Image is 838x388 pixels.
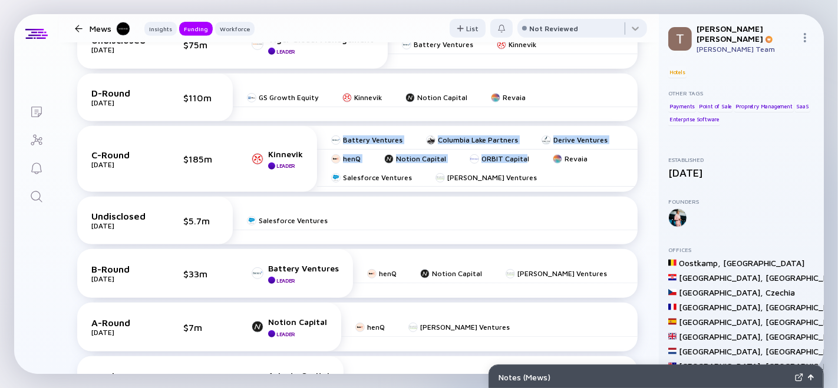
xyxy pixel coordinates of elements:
[668,347,677,355] img: Netherlands Flag
[668,332,677,340] img: United Kingdom Flag
[668,246,814,253] div: Offices
[268,263,339,273] div: Battery Ventures
[91,317,150,328] div: A-Round
[668,100,696,112] div: Payments
[14,97,58,125] a: Lists
[553,135,608,144] div: Derive Ventures
[668,66,687,78] div: Hotels
[679,273,763,283] div: [GEOGRAPHIC_DATA] ,
[91,160,150,169] div: [DATE]
[247,216,328,225] a: Salesforce Ventures
[268,317,327,327] div: Notion Capital
[144,22,177,36] button: Insights
[668,114,720,125] div: Enterprise Software
[668,303,677,311] img: France Flag
[402,40,473,49] a: Battery Ventures
[438,135,518,144] div: Columbia Lake Partners
[529,24,578,33] div: Not Reviewed
[436,173,537,182] a: [PERSON_NAME] Ventures
[331,135,402,144] a: Battery Ventures
[506,269,607,278] a: [PERSON_NAME] Ventures
[800,33,810,42] img: Menu
[795,100,810,112] div: SaaS
[276,48,295,55] div: Leader
[91,274,150,283] div: [DATE]
[343,154,361,163] div: henQ
[503,93,526,102] div: Revaia
[517,269,607,278] div: [PERSON_NAME] Ventures
[447,173,537,182] div: [PERSON_NAME] Ventures
[420,269,482,278] a: Notion Capital
[734,100,794,112] div: Propretry Management
[679,331,763,341] div: [GEOGRAPHIC_DATA] ,
[252,34,374,55] a: Tiger Global ManagementLeader
[91,328,150,337] div: [DATE]
[679,317,763,327] div: [GEOGRAPHIC_DATA] ,
[414,40,473,49] div: Battery Ventures
[91,45,150,54] div: [DATE]
[426,135,518,144] a: Columbia Lake Partners
[367,269,397,278] a: henQ
[355,323,385,331] a: henQ
[14,181,58,210] a: Search
[499,372,790,382] div: Notes ( Mews )
[679,287,763,297] div: [GEOGRAPHIC_DATA] ,
[268,149,303,159] div: Kinnevik
[509,40,536,49] div: Kinnevik
[679,361,763,371] div: [GEOGRAPHIC_DATA] ,
[668,273,677,281] img: Croatia Flag
[343,173,412,182] div: Salesforce Ventures
[497,40,536,49] a: Kinnevik
[668,317,677,326] img: Spain Flag
[252,149,303,170] a: KinnevikLeader
[697,24,796,44] div: [PERSON_NAME] [PERSON_NAME]
[405,93,467,102] a: Notion Capital
[331,173,412,182] a: Salesforce Ventures
[481,154,529,163] div: ORBIT Capital
[384,154,446,163] a: Notion Capital
[183,92,219,103] div: $110m
[668,156,814,163] div: Established
[354,93,382,102] div: Kinnevik
[183,322,219,333] div: $7m
[553,154,588,163] a: Revaia
[396,154,446,163] div: Notion Capital
[379,269,397,278] div: henQ
[252,263,339,284] a: Battery VenturesLeader
[91,88,150,98] div: D-Round
[91,221,150,230] div: [DATE]
[343,135,402,144] div: Battery Ventures
[679,258,721,268] div: Oostkamp ,
[542,135,608,144] a: Derive Ventures
[491,93,526,102] a: Revaia
[668,167,814,179] div: [DATE]
[183,268,219,279] div: $33m
[91,264,150,274] div: B-Round
[668,198,814,205] div: Founders
[91,150,150,160] div: C-Round
[766,287,795,297] div: Czechia
[450,19,486,38] button: List
[247,93,319,102] a: GS Growth Equity
[91,371,150,382] div: Seed
[144,23,177,35] div: Insights
[179,22,213,36] button: Funding
[795,373,803,382] img: Expand Notes
[668,288,677,296] img: Czechia Flag
[14,125,58,153] a: Investor Map
[697,45,796,54] div: [PERSON_NAME] Team
[417,93,467,102] div: Notion Capital
[331,154,361,163] a: henQ
[179,23,213,35] div: Funding
[679,346,763,356] div: [GEOGRAPHIC_DATA] ,
[565,154,588,163] div: Revaia
[215,22,255,36] button: Workforce
[808,374,814,380] img: Open Notes
[668,258,677,267] img: Belgium Flag
[268,370,329,380] div: Axivate Capital
[420,323,510,331] div: [PERSON_NAME] Ventures
[342,93,382,102] a: Kinnevik
[183,39,219,50] div: $75m
[183,215,219,226] div: $5.7m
